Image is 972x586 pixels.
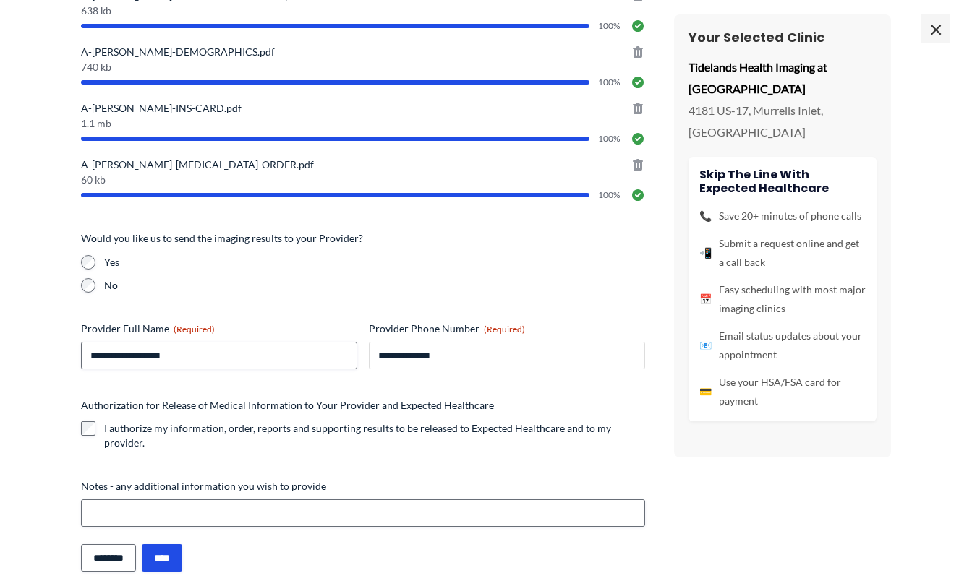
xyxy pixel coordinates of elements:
[369,322,645,336] label: Provider Phone Number
[699,244,712,262] span: 📲
[81,6,645,16] span: 638 kb
[699,207,712,225] span: 📞
[81,398,494,413] legend: Authorization for Release of Medical Information to Your Provider and Expected Healthcare
[699,373,866,410] li: Use your HSA/FSA card for payment
[699,280,866,318] li: Easy scheduling with most major imaging clinics
[699,382,712,401] span: 💳
[81,101,645,116] span: A-[PERSON_NAME]-INS-CARD.pdf
[688,100,877,142] p: 4181 US-17, Murrells Inlet, [GEOGRAPHIC_DATA]
[699,234,866,272] li: Submit a request online and get a call back
[699,336,712,355] span: 📧
[688,29,877,46] h3: Your Selected Clinic
[598,191,622,199] span: 100%
[688,56,877,99] p: Tidelands Health Imaging at [GEOGRAPHIC_DATA]
[699,327,866,364] li: Email status updates about your appointment
[104,255,645,270] label: Yes
[81,45,645,59] span: A-[PERSON_NAME]-DEMOGRAPHICS.pdf
[921,14,950,43] span: ×
[699,290,712,309] span: 📅
[484,324,525,335] span: (Required)
[598,78,622,87] span: 100%
[104,278,645,293] label: No
[81,322,357,336] label: Provider Full Name
[81,479,645,494] label: Notes - any additional information you wish to provide
[598,22,622,30] span: 100%
[104,421,645,450] label: I authorize my information, order, reports and supporting results to be released to Expected Heal...
[699,207,866,225] li: Save 20+ minutes of phone calls
[81,119,645,129] span: 1.1 mb
[81,175,645,185] span: 60 kb
[174,324,215,335] span: (Required)
[81,62,645,72] span: 740 kb
[699,168,866,195] h4: Skip the line with Expected Healthcare
[81,231,363,246] legend: Would you like us to send the imaging results to your Provider?
[81,158,645,172] span: A-[PERSON_NAME]-[MEDICAL_DATA]-ORDER.pdf
[598,134,622,143] span: 100%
